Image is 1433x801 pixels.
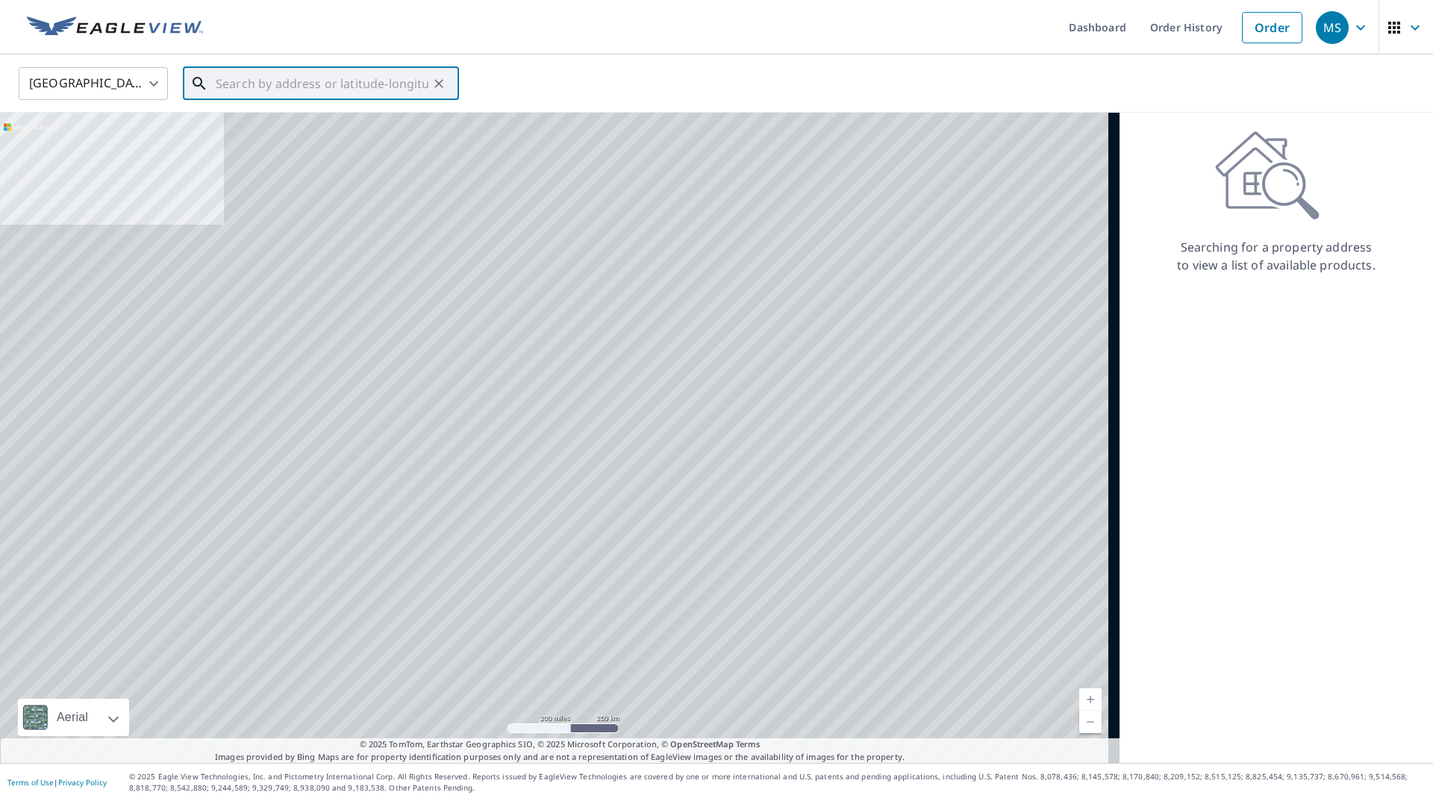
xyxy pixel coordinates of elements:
[19,63,168,105] div: [GEOGRAPHIC_DATA]
[7,777,54,788] a: Terms of Use
[1079,688,1102,711] a: Current Level 5, Zoom In
[18,699,129,736] div: Aerial
[129,771,1426,794] p: © 2025 Eagle View Technologies, Inc. and Pictometry International Corp. All Rights Reserved. Repo...
[1176,238,1376,274] p: Searching for a property address to view a list of available products.
[52,699,93,736] div: Aerial
[58,777,107,788] a: Privacy Policy
[670,738,733,749] a: OpenStreetMap
[736,738,761,749] a: Terms
[360,738,761,751] span: © 2025 TomTom, Earthstar Geographics SIO, © 2025 Microsoft Corporation, ©
[1316,11,1349,44] div: MS
[428,73,449,94] button: Clear
[1242,12,1302,43] a: Order
[27,16,203,39] img: EV Logo
[216,63,428,105] input: Search by address or latitude-longitude
[1079,711,1102,733] a: Current Level 5, Zoom Out
[7,778,107,787] p: |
